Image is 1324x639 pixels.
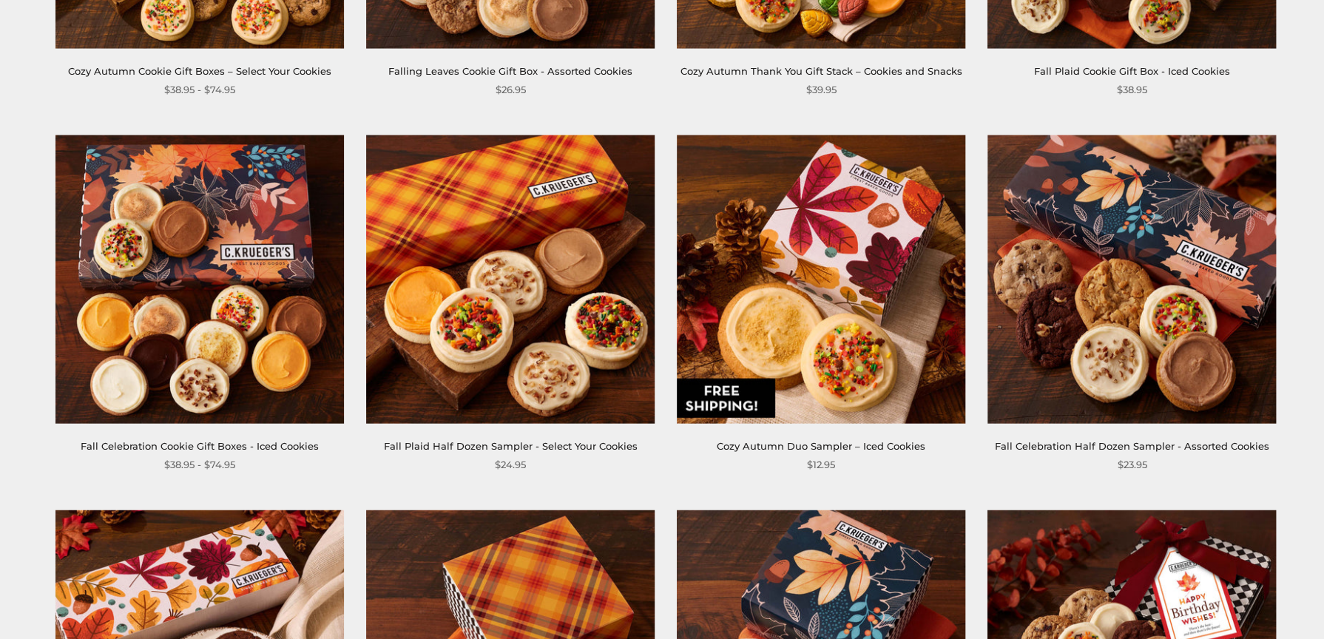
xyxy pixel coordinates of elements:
[495,82,525,98] span: $26.95
[1034,65,1230,77] a: Fall Plaid Cookie Gift Box - Iced Cookies
[68,65,331,77] a: Cozy Autumn Cookie Gift Boxes – Select Your Cookies
[1117,457,1146,473] span: $23.95
[164,457,235,473] span: $38.95 - $74.95
[55,135,344,424] img: Fall Celebration Cookie Gift Boxes - Iced Cookies
[1117,82,1147,98] span: $38.95
[383,440,637,452] a: Fall Plaid Half Dozen Sampler - Select Your Cookies
[677,135,965,424] img: Cozy Autumn Duo Sampler – Iced Cookies
[995,440,1269,452] a: Fall Celebration Half Dozen Sampler - Assorted Cookies
[366,135,655,424] img: Fall Plaid Half Dozen Sampler - Select Your Cookies
[164,82,235,98] span: $38.95 - $74.95
[81,440,319,452] a: Fall Celebration Cookie Gift Boxes - Iced Cookies
[987,135,1276,424] img: Fall Celebration Half Dozen Sampler - Assorted Cookies
[807,457,835,473] span: $12.95
[680,65,962,77] a: Cozy Autumn Thank You Gift Stack – Cookies and Snacks
[717,440,925,452] a: Cozy Autumn Duo Sampler – Iced Cookies
[388,65,632,77] a: Falling Leaves Cookie Gift Box - Assorted Cookies
[806,82,837,98] span: $39.95
[495,457,526,473] span: $24.95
